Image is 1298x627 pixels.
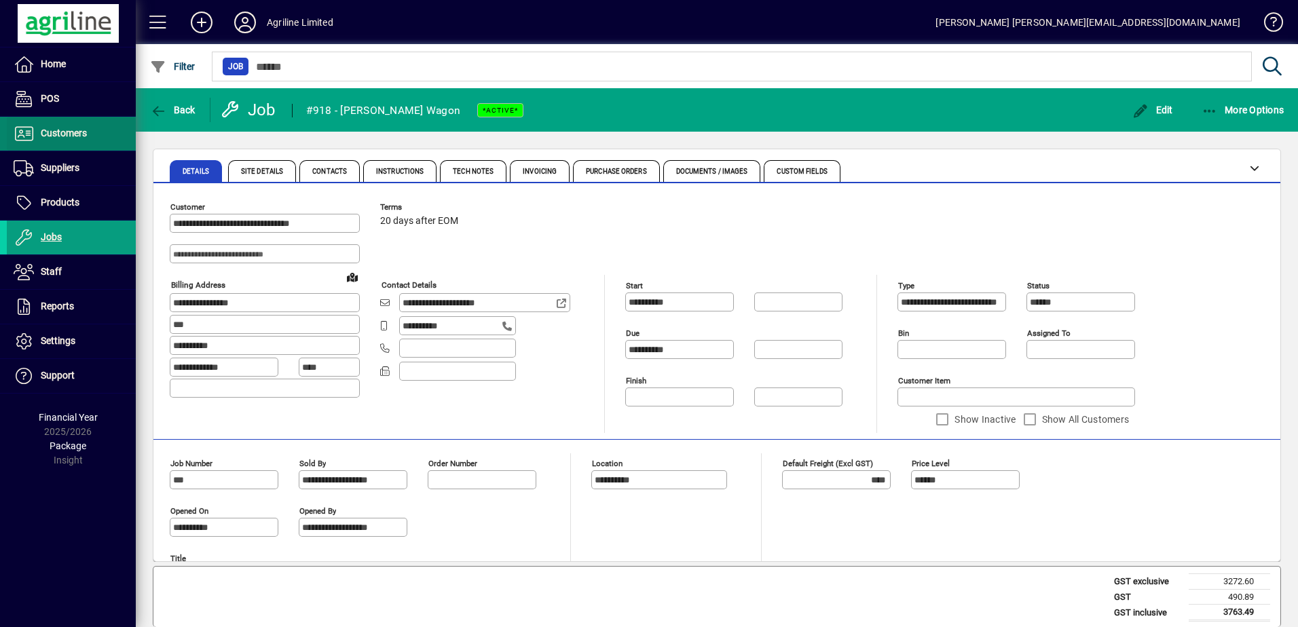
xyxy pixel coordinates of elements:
app-page-header-button: Back [136,98,210,122]
mat-label: Default Freight (excl GST) [783,459,873,468]
span: Instructions [376,168,424,175]
span: Invoicing [523,168,557,175]
span: Back [150,104,196,115]
span: Filter [150,61,196,72]
span: 20 days after EOM [380,216,458,227]
span: Edit [1132,104,1173,115]
mat-label: Type [898,281,914,290]
a: Reports [7,290,136,324]
span: Staff [41,266,62,277]
span: Job [228,60,243,73]
td: GST exclusive [1107,574,1189,590]
span: Custom Fields [777,168,827,175]
span: Details [183,168,209,175]
mat-label: Customer Item [898,376,950,385]
div: Agriline Limited [267,12,333,33]
span: More Options [1202,104,1284,115]
mat-label: Due [626,328,639,338]
td: GST [1107,589,1189,605]
a: Home [7,47,136,81]
span: Tech Notes [453,168,494,175]
mat-label: Sold by [299,459,326,468]
button: Back [147,98,199,122]
a: Staff [7,255,136,289]
td: 3272.60 [1189,574,1270,590]
div: Job [221,99,278,121]
a: View on map [341,266,363,288]
mat-label: Status [1027,281,1050,290]
mat-label: Bin [898,328,909,338]
span: Contacts [312,168,347,175]
span: Home [41,58,66,69]
span: Settings [41,335,75,346]
td: GST inclusive [1107,605,1189,621]
a: Support [7,359,136,393]
mat-label: Job number [170,459,212,468]
a: Knowledge Base [1254,3,1281,47]
span: Reports [41,301,74,311]
button: Filter [147,54,199,79]
span: Financial Year [39,412,98,423]
div: [PERSON_NAME] [PERSON_NAME][EMAIL_ADDRESS][DOMAIN_NAME] [935,12,1240,33]
mat-label: Assigned to [1027,328,1071,338]
button: Edit [1129,98,1176,122]
span: Purchase Orders [586,168,647,175]
button: More Options [1198,98,1288,122]
mat-label: Location [592,459,623,468]
div: #918 - [PERSON_NAME] Wagon [306,100,461,121]
mat-label: Title [170,554,186,563]
mat-label: Price Level [912,459,950,468]
a: Products [7,186,136,220]
td: 3763.49 [1189,605,1270,621]
button: Profile [223,10,267,35]
span: Jobs [41,231,62,242]
span: Support [41,370,75,381]
span: POS [41,93,59,104]
mat-label: Customer [170,202,205,212]
span: Documents / Images [676,168,748,175]
a: Settings [7,324,136,358]
span: Site Details [241,168,283,175]
mat-label: Start [626,281,643,290]
span: Package [50,440,86,451]
mat-label: Opened by [299,506,336,516]
mat-label: Finish [626,376,646,385]
a: Customers [7,117,136,151]
a: POS [7,82,136,116]
span: Suppliers [41,162,79,173]
td: 490.89 [1189,589,1270,605]
span: Customers [41,128,87,138]
mat-label: Opened On [170,506,208,516]
mat-label: Order number [428,459,477,468]
span: Products [41,197,79,208]
button: Add [180,10,223,35]
a: Suppliers [7,151,136,185]
span: Terms [380,203,462,212]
